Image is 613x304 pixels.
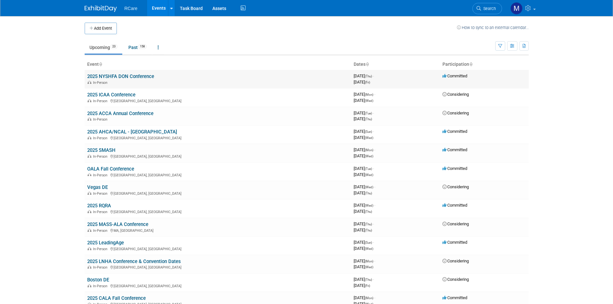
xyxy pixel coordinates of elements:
span: Committed [442,166,467,171]
img: In-Person Event [88,81,91,84]
span: (Thu) [365,117,372,121]
span: [DATE] [354,191,372,195]
span: - [374,147,375,152]
span: [DATE] [354,92,375,97]
img: In-Person Event [88,284,91,287]
div: MA, [GEOGRAPHIC_DATA] [87,228,348,233]
span: [DATE] [354,184,375,189]
span: (Tue) [365,167,372,171]
a: Search [472,3,502,14]
span: [DATE] [354,277,374,282]
img: In-Person Event [88,154,91,158]
span: - [373,221,374,226]
span: (Wed) [365,99,373,103]
th: Dates [351,59,440,70]
a: 2025 RQRA [87,203,111,209]
span: In-Person [93,117,109,122]
span: (Wed) [365,265,373,269]
div: [GEOGRAPHIC_DATA], [GEOGRAPHIC_DATA] [87,209,348,214]
a: Vegas DE [87,184,108,190]
span: Committed [442,240,467,245]
span: - [373,277,374,282]
a: Sort by Event Name [99,62,102,67]
span: [DATE] [354,98,373,103]
span: - [374,92,375,97]
span: Considering [442,277,469,282]
span: - [373,166,374,171]
span: (Tue) [365,112,372,115]
img: In-Person Event [88,173,91,176]
span: [DATE] [354,228,372,232]
span: Committed [442,74,467,78]
span: In-Person [93,81,109,85]
span: (Mon) [365,296,373,300]
span: [DATE] [354,240,374,245]
span: In-Person [93,265,109,270]
img: In-Person Event [88,136,91,139]
img: In-Person Event [88,117,91,121]
span: Considering [442,92,469,97]
span: Considering [442,259,469,263]
img: In-Person Event [88,191,91,195]
span: [DATE] [354,264,373,269]
span: In-Person [93,229,109,233]
span: Committed [442,147,467,152]
div: [GEOGRAPHIC_DATA], [GEOGRAPHIC_DATA] [87,283,348,288]
img: ExhibitDay [85,5,117,12]
span: In-Person [93,247,109,251]
span: Committed [442,129,467,134]
span: In-Person [93,99,109,103]
a: 2025 NYSHFA DON Conference [87,74,154,79]
a: 2025 MASS-ALA Conference [87,221,148,227]
span: (Wed) [365,247,373,250]
a: How to sync to an external calendar... [457,25,529,30]
span: (Sun) [365,241,372,244]
span: (Thu) [365,222,372,226]
span: (Wed) [365,154,373,158]
a: Upcoming23 [85,41,122,54]
a: 2025 ACCA Annual Conference [87,111,153,116]
span: [DATE] [354,209,372,214]
div: [GEOGRAPHIC_DATA], [GEOGRAPHIC_DATA] [87,135,348,140]
a: 2025 SMASH [87,147,116,153]
span: Committed [442,203,467,208]
a: Past158 [124,41,152,54]
span: (Thu) [365,191,372,195]
span: [DATE] [354,283,370,288]
a: 2025 CALA Fall Conference [87,295,146,301]
span: - [373,240,374,245]
span: In-Person [93,173,109,177]
span: - [373,129,374,134]
span: (Thu) [365,210,372,213]
div: [GEOGRAPHIC_DATA], [GEOGRAPHIC_DATA] [87,98,348,103]
span: (Wed) [365,173,373,177]
span: - [374,259,375,263]
span: [DATE] [354,135,373,140]
span: In-Person [93,154,109,159]
span: - [374,203,375,208]
span: Considering [442,184,469,189]
span: Search [481,6,496,11]
span: [DATE] [354,129,374,134]
span: - [373,74,374,78]
th: Participation [440,59,529,70]
a: Sort by Participation Type [469,62,472,67]
span: (Mon) [365,93,373,96]
span: [DATE] [354,153,373,158]
span: RCare [125,6,137,11]
span: [DATE] [354,116,372,121]
img: In-Person Event [88,247,91,250]
span: (Mon) [365,148,373,152]
span: (Thu) [365,229,372,232]
img: Mila Vasquez [510,2,523,15]
span: Committed [442,295,467,300]
div: [GEOGRAPHIC_DATA], [GEOGRAPHIC_DATA] [87,172,348,177]
div: [GEOGRAPHIC_DATA], [GEOGRAPHIC_DATA] [87,264,348,270]
span: (Sun) [365,130,372,133]
span: [DATE] [354,259,375,263]
div: [GEOGRAPHIC_DATA], [GEOGRAPHIC_DATA] [87,246,348,251]
span: [DATE] [354,111,374,115]
span: [DATE] [354,166,374,171]
img: In-Person Event [88,265,91,269]
div: [GEOGRAPHIC_DATA], [GEOGRAPHIC_DATA] [87,191,348,196]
